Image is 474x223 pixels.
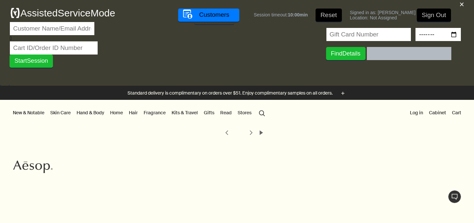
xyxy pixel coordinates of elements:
button: Stores [236,108,253,117]
input: Gift Card Number [326,28,411,41]
a: Hair [128,108,139,117]
button: Standard delivery is complimentary on orders over $51. Enjoy complimentary samples on all orders. [128,90,346,97]
button: play [257,128,266,137]
button: New & Notable [12,108,46,117]
span: ervice [64,8,90,18]
span: Signed in as: [350,10,376,15]
span: Session [27,57,48,64]
a: Hand & Body [75,108,106,117]
input: Cart ID/Order ID Number [10,41,98,55]
a: Home [109,108,124,117]
a: Customers [178,9,239,22]
a: Skin Care [49,108,72,117]
span: Customers [194,11,234,24]
div: A S M [10,2,115,22]
span: [PERSON_NAME] [378,10,415,15]
span: Details [343,50,361,57]
button: Open search [256,106,268,119]
a: Aesop [12,159,54,177]
span: Not Assigned [370,15,397,20]
span: 10:00 [288,12,300,17]
a: Fragrance [142,108,167,117]
nav: primary [12,100,268,126]
a: Cabinet [428,108,447,117]
span: ode [99,8,115,18]
a: Read [219,108,233,117]
span: Location: [350,15,368,20]
h2: Favoured formulations [26,189,162,202]
a: Gifts [202,108,216,117]
a: Kits & Travel [170,108,199,117]
button: previous slide [222,128,231,137]
p: Standard delivery is complimentary on orders over $51. Enjoy complimentary samples on all orders. [128,90,333,97]
button: × [458,2,464,8]
svg: Aesop [13,160,53,173]
button: Live Assistance [448,190,461,203]
button: Reset [316,9,342,22]
button: Sign Out [417,9,451,22]
button: FindDetails [326,47,366,60]
span: Session timeout: [254,12,288,17]
input: Customer Name/Email Address [10,22,94,35]
span: ssisted [27,8,58,18]
nav: supplementary [409,100,462,126]
button: next slide [247,128,256,137]
button: Log in [409,108,424,117]
span: min [254,12,308,17]
button: StartSession [10,55,53,68]
button: Cart [451,108,462,117]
